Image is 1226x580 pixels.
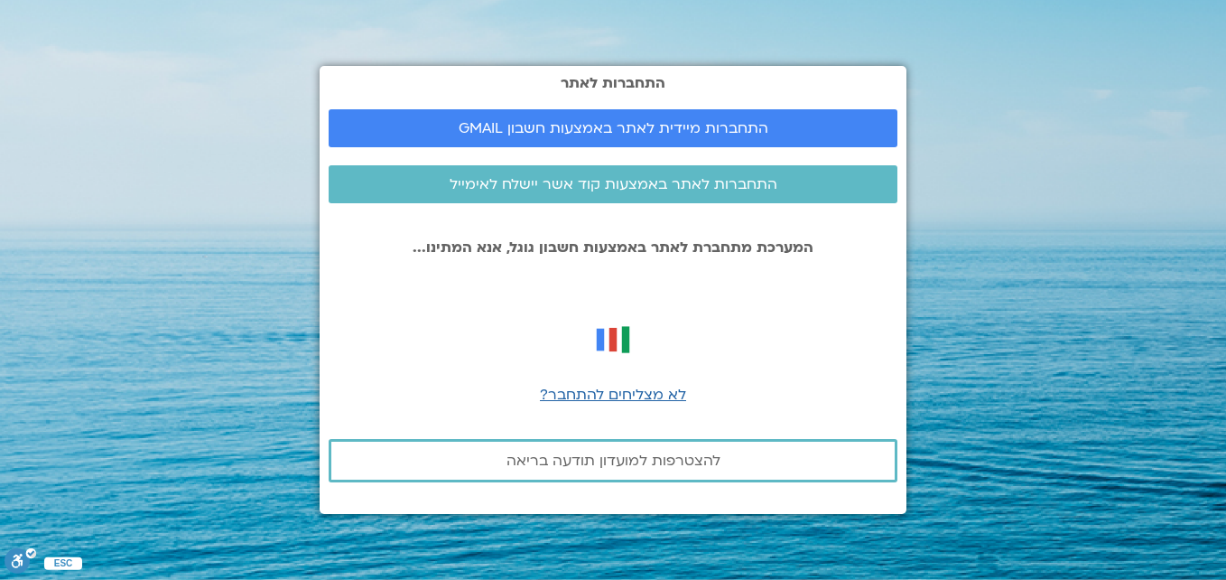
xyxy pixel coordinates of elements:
a: לא מצליחים להתחבר? [540,385,686,405]
a: להצטרפות למועדון תודעה בריאה [329,439,897,482]
span: התחברות לאתר באמצעות קוד אשר יישלח לאימייל [450,176,777,192]
p: המערכת מתחברת לאתר באמצעות חשבון גוגל, אנא המתינו... [329,239,897,256]
span: התחברות מיידית לאתר באמצעות חשבון GMAIL [459,120,768,136]
a: התחברות מיידית לאתר באמצעות חשבון GMAIL [329,109,897,147]
a: התחברות לאתר באמצעות קוד אשר יישלח לאימייל [329,165,897,203]
span: להצטרפות למועדון תודעה בריאה [506,453,720,469]
h2: התחברות לאתר [329,75,897,91]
